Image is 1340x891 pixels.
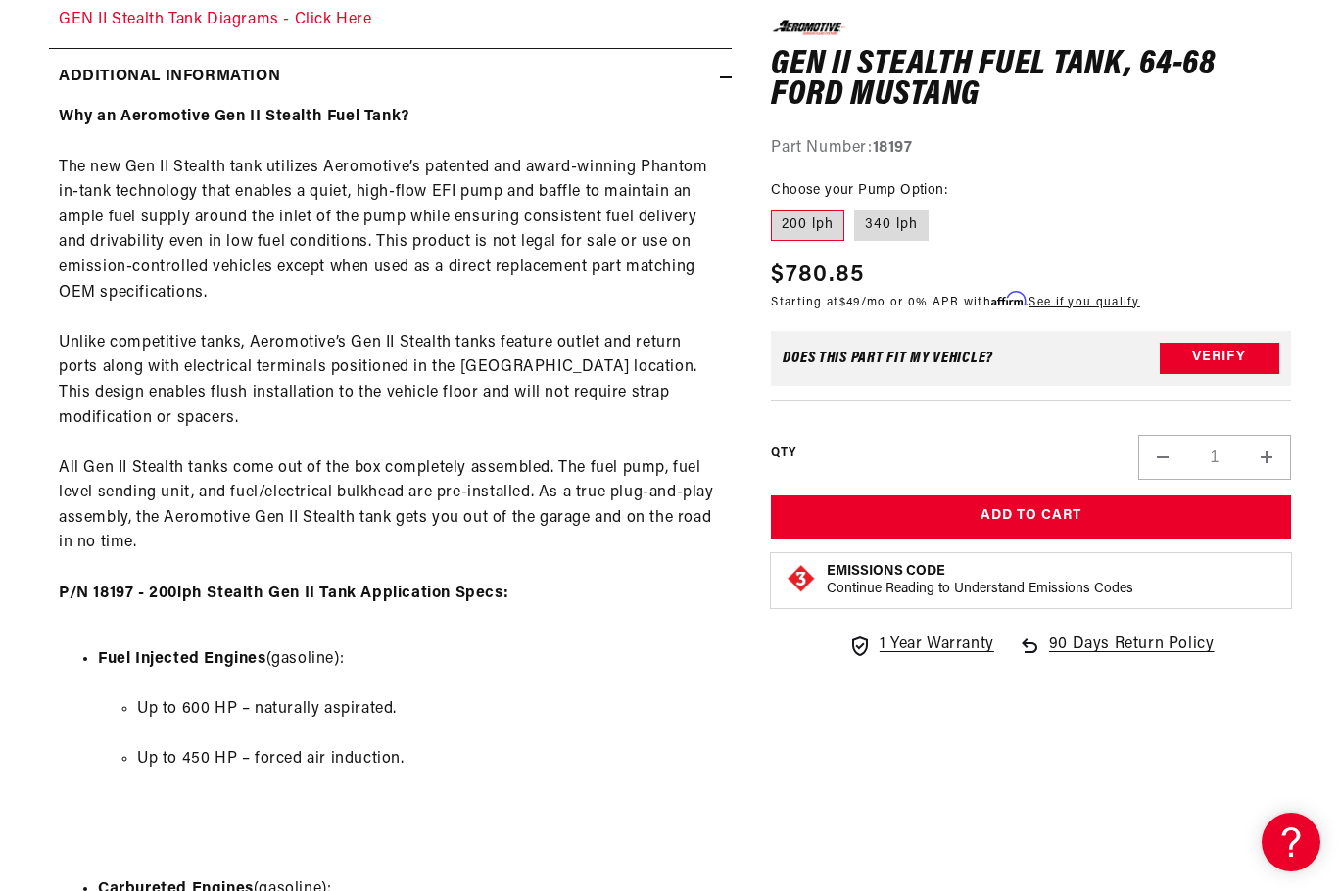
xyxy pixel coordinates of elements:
[771,210,844,241] label: 200 lph
[827,563,1133,598] button: Emissions CodeContinue Reading to Understand Emissions Codes
[771,49,1291,111] h1: Gen II Stealth Fuel Tank, 64-68 Ford Mustang
[1049,633,1215,678] span: 90 Days Return Policy
[771,494,1291,539] button: Add to Cart
[771,180,949,201] legend: Choose your Pump Option:
[873,139,913,155] strong: 18197
[1018,633,1215,678] a: 90 Days Return Policy
[839,296,861,307] span: $49
[59,109,409,124] strong: Why an Aeromotive Gen II Stealth Fuel Tank?
[1160,342,1279,373] button: Verify
[1029,296,1139,307] a: See if you qualify - Learn more about Affirm Financing (opens in modal)
[771,135,1291,161] div: Part Number:
[827,564,945,579] strong: Emissions Code
[771,445,795,462] label: QTY
[827,581,1133,598] p: Continue Reading to Understand Emissions Codes
[786,563,817,594] img: Emissions code
[98,651,266,667] strong: Fuel Injected Engines
[848,633,994,658] a: 1 Year Warranty
[59,65,280,90] h2: Additional information
[771,292,1139,310] p: Starting at /mo or 0% APR with .
[991,291,1026,305] span: Affirm
[59,12,372,27] a: GEN II Stealth Tank Diagrams - Click Here
[49,49,732,106] summary: Additional information
[771,257,864,292] span: $780.85
[137,747,722,773] li: Up to 450 HP – forced air induction.
[137,697,722,723] li: Up to 600 HP – naturally aspirated.
[854,210,929,241] label: 340 lph
[98,647,722,852] li: (gasoline):
[59,586,508,601] strong: P/N 18197 - 200lph Stealth Gen II Tank Application Specs:
[880,633,994,658] span: 1 Year Warranty
[783,350,993,365] div: Does This part fit My vehicle?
